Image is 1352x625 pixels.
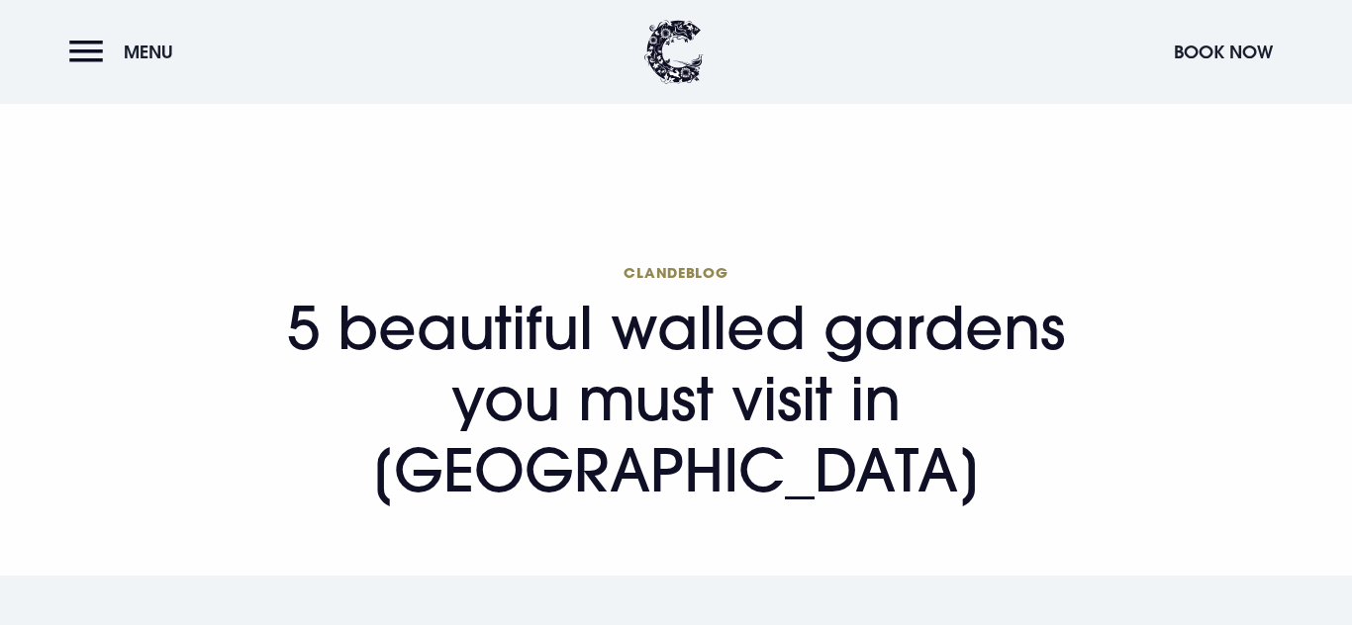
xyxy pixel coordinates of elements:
h1: 5 beautiful walled gardens you must visit in [GEOGRAPHIC_DATA] [245,263,1108,505]
button: Menu [69,31,183,73]
span: Clandeblog [245,263,1108,282]
img: Clandeboye Lodge [644,20,704,84]
button: Book Now [1164,31,1283,73]
span: Menu [124,41,173,63]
